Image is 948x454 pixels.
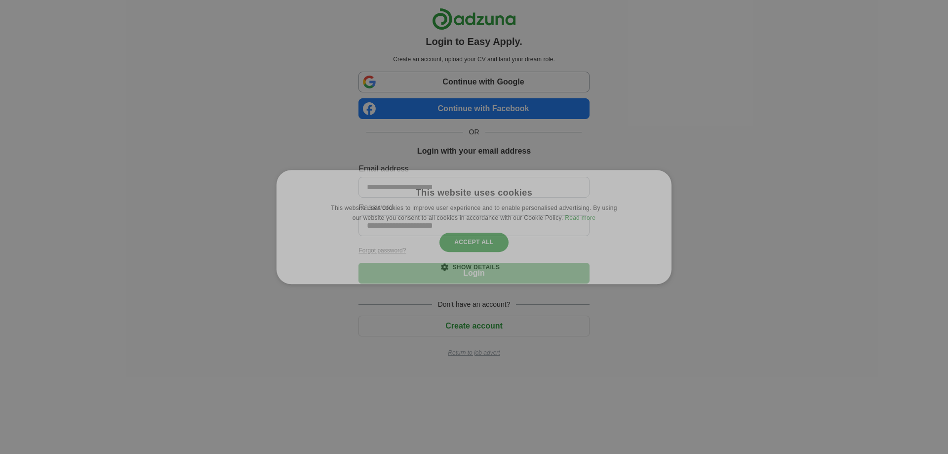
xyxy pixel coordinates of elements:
[448,262,500,272] div: Show details
[439,233,509,252] div: Accept all
[565,214,595,221] a: Read more, opens a new window
[452,264,500,271] span: Show details
[331,205,617,221] span: This website uses cookies to improve user experience and to enable personalised advertising. By u...
[416,187,532,199] div: This website uses cookies
[276,170,671,284] div: Cookie consent dialog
